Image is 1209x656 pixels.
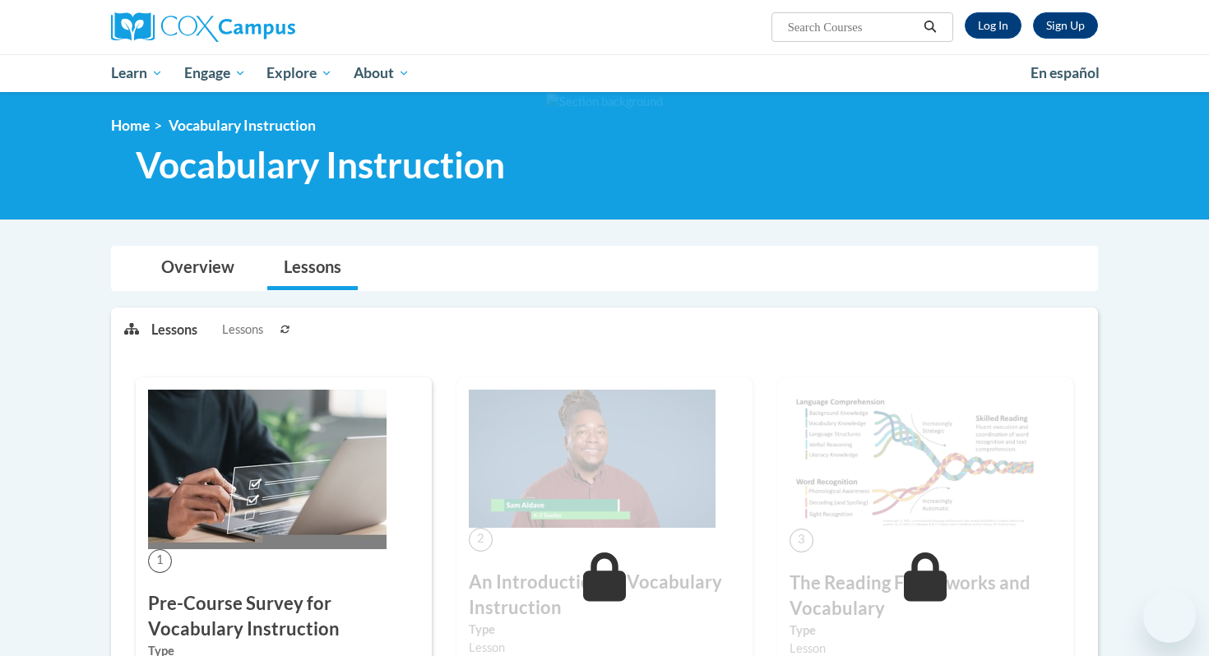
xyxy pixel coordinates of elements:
input: Search Courses [786,17,918,37]
h3: An Introduction to Vocabulary Instruction [469,570,740,621]
span: Vocabulary Instruction [136,143,505,187]
img: Course Image [469,390,716,528]
span: 2 [469,528,493,552]
a: Log In [965,12,1021,39]
iframe: Button to launch messaging window [1143,590,1196,643]
a: En español [1020,56,1110,90]
a: About [343,54,420,92]
span: 1 [148,549,172,573]
a: Cox Campus [111,12,424,42]
a: Lessons [267,247,358,290]
a: Overview [145,247,251,290]
img: Course Image [148,390,387,549]
span: Engage [184,63,246,83]
img: Cox Campus [111,12,295,42]
a: Learn [100,54,174,92]
a: Engage [174,54,257,92]
div: Main menu [86,54,1123,92]
label: Type [469,621,740,639]
label: Type [790,621,1061,640]
a: Home [111,117,150,134]
span: Explore [266,63,332,83]
p: Lessons [151,321,197,339]
h3: Pre-Course Survey for Vocabulary Instruction [148,591,419,642]
span: Vocabulary Instruction [169,117,316,134]
span: Learn [111,63,163,83]
span: 3 [790,529,813,552]
span: Lessons [222,321,263,339]
img: Section background [546,93,663,111]
span: En español [1031,64,1100,81]
a: Explore [256,54,343,92]
a: Register [1033,12,1098,39]
button: Search [918,17,943,37]
h3: The Reading Frameworks and Vocabulary [790,571,1061,621]
img: Course Image [790,390,1036,529]
span: About [354,63,410,83]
